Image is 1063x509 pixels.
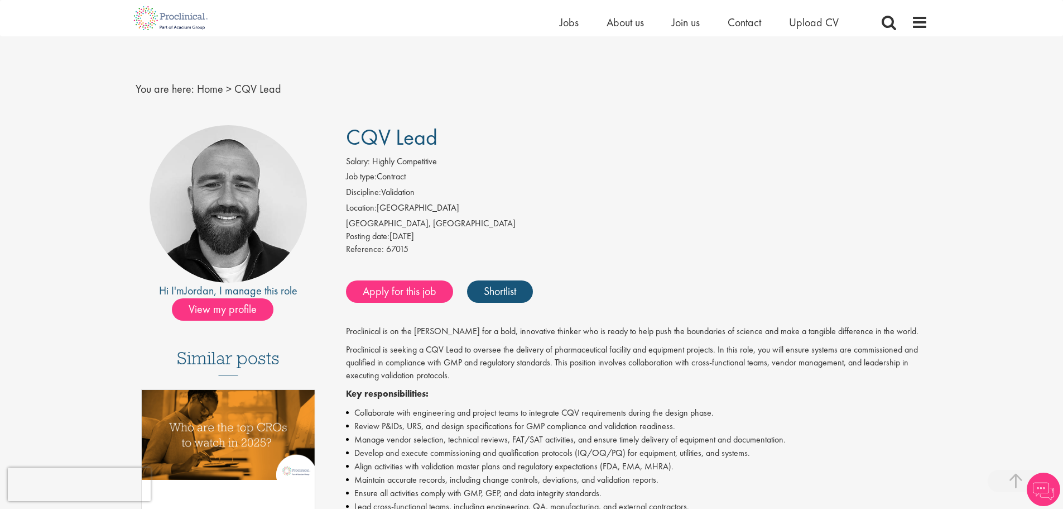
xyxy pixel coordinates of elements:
div: Hi I'm , I manage this role [136,283,321,299]
span: 67015 [386,243,408,255]
span: CQV Lead [234,82,281,96]
li: Maintain accurate records, including change controls, deviations, and validation reports. [346,473,928,487]
li: Develop and execute commissioning and qualification protocols (IQ/OQ/PQ) for equipment, utilities... [346,446,928,460]
label: Discipline: [346,186,381,199]
span: > [226,82,232,96]
a: Shortlist [467,280,533,303]
a: Jordan [184,283,214,298]
div: [DATE] [346,230,928,243]
span: You are here: [136,82,194,96]
a: Jobs [560,15,579,30]
li: Collaborate with engineering and project teams to integrate CQV requirements during the design ph... [346,406,928,420]
a: View my profile [172,301,285,315]
span: View my profile [172,298,273,321]
span: Posting date: [346,230,389,242]
li: Validation [346,186,928,202]
li: Align activities with validation master plans and regulatory expectations (FDA, EMA, MHRA). [346,460,928,473]
a: Contact [728,15,761,30]
p: Proclinical is seeking a CQV Lead to oversee the delivery of pharmaceutical facility and equipmen... [346,344,928,382]
p: Proclinical is on the [PERSON_NAME] for a bold, innovative thinker who is ready to help push the ... [346,325,928,338]
label: Job type: [346,170,377,183]
a: Apply for this job [346,280,453,303]
label: Salary: [346,155,370,168]
a: Join us [672,15,700,30]
div: [GEOGRAPHIC_DATA], [GEOGRAPHIC_DATA] [346,217,928,230]
a: breadcrumb link [197,82,223,96]
img: Top 10 CROs 2025 | Proclinical [142,390,315,480]
li: Review P&IDs, URS, and design specifications for GMP compliance and validation readiness. [346,420,928,433]
strong: Key responsibilities: [346,388,429,399]
li: [GEOGRAPHIC_DATA] [346,202,928,217]
img: Chatbot [1027,473,1060,506]
img: imeage of recruiter Jordan Kiely [150,125,307,283]
a: Link to a post [142,390,315,489]
a: Upload CV [789,15,839,30]
li: Contract [346,170,928,186]
a: About us [607,15,644,30]
label: Location: [346,202,377,215]
li: Manage vendor selection, technical reviews, FAT/SAT activities, and ensure timely delivery of equ... [346,433,928,446]
label: Reference: [346,243,384,256]
iframe: reCAPTCHA [8,468,151,501]
li: Ensure all activities comply with GMP, GEP, and data integrity standards. [346,487,928,500]
span: CQV Lead [346,123,437,151]
h3: Similar posts [177,349,280,375]
span: Highly Competitive [372,155,437,167]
